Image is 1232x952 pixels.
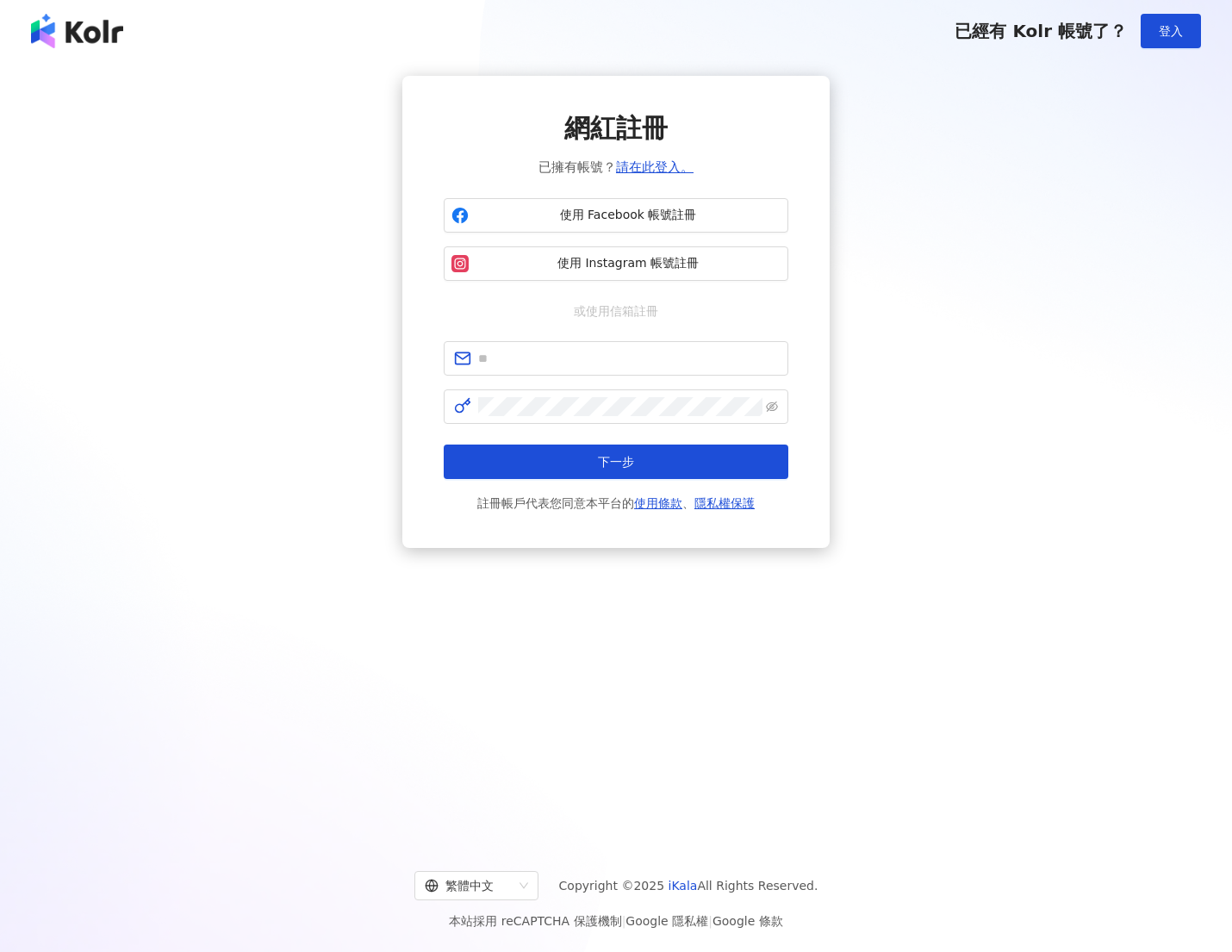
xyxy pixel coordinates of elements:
span: 已擁有帳號？ [538,157,694,177]
button: 使用 Facebook 帳號註冊 [444,198,788,233]
span: | [708,914,712,928]
span: 本站採用 reCAPTCHA 保護機制 [449,911,782,931]
span: 已經有 Kolr 帳號了？ [955,21,1127,41]
span: 使用 Facebook 帳號註冊 [476,207,781,224]
span: 註冊帳戶代表您同意本平台的 、 [477,493,755,513]
div: 繁體中文 [425,872,513,899]
img: logo [31,14,123,48]
span: eye-invisible [766,401,778,413]
span: 網紅註冊 [564,110,668,146]
a: 使用條款 [634,496,682,510]
a: 請在此登入。 [616,159,694,175]
a: iKala [669,879,698,893]
span: 登入 [1159,24,1183,38]
a: Google 隱私權 [625,914,708,928]
span: | [622,914,626,928]
a: 隱私權保護 [694,496,755,510]
button: 登入 [1141,14,1201,48]
span: 使用 Instagram 帳號註冊 [476,255,781,272]
a: Google 條款 [712,914,783,928]
button: 使用 Instagram 帳號註冊 [444,246,788,281]
span: 下一步 [598,455,634,469]
button: 下一步 [444,445,788,479]
span: 或使用信箱註冊 [562,302,670,320]
span: Copyright © 2025 All Rights Reserved. [559,875,818,896]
